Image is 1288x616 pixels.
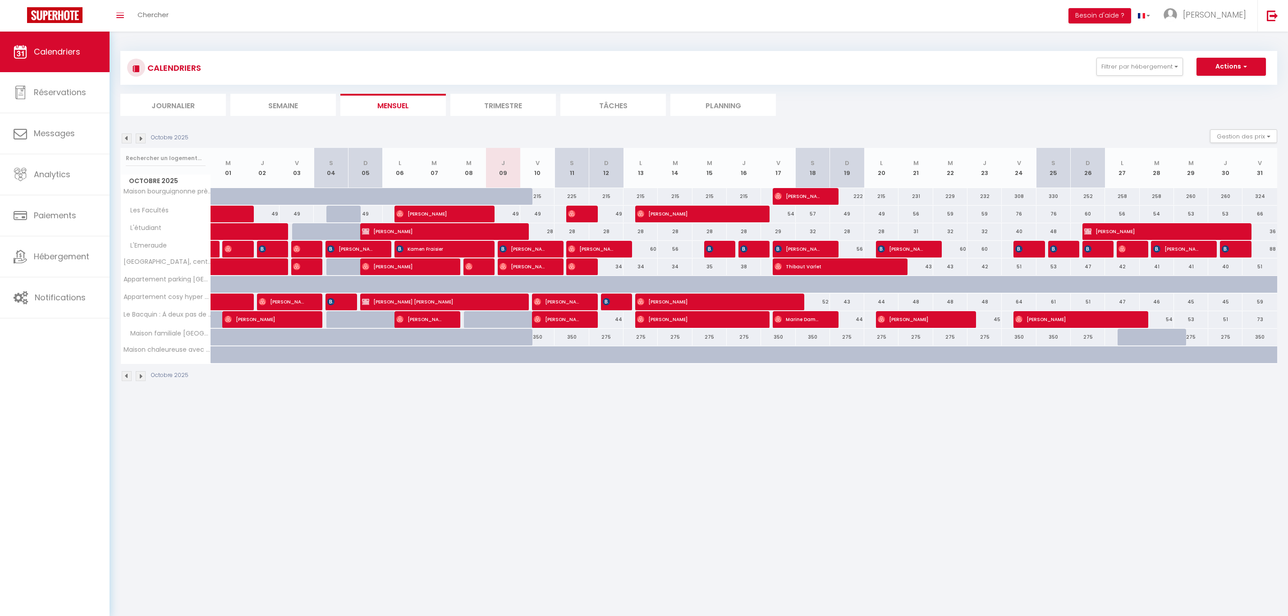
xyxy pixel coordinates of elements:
div: 49 [245,206,280,222]
span: [PERSON_NAME] [1118,240,1130,257]
span: Kamen Fraisier [396,240,476,257]
div: 48 [1036,223,1071,240]
div: 49 [486,206,520,222]
div: 47 [1105,294,1139,310]
abbr: V [1258,159,1262,167]
div: 59 [933,206,967,222]
div: 66 [1242,206,1277,222]
abbr: M [707,159,712,167]
span: Le Bacquin : À deux pas de la gare [122,311,212,318]
img: ... [1164,8,1177,22]
span: Chercher [138,10,169,19]
img: logout [1267,10,1278,21]
abbr: D [363,159,368,167]
abbr: V [536,159,540,167]
div: 215 [727,188,761,205]
span: [PERSON_NAME] [568,205,579,222]
span: Messages [34,128,75,139]
div: 51 [1242,258,1277,275]
div: 56 [898,206,933,222]
div: 54 [761,206,795,222]
span: [PERSON_NAME] [568,240,614,257]
div: 258 [1140,188,1174,205]
span: L'étudiant [122,223,164,233]
span: [PERSON_NAME] [878,311,958,328]
abbr: M [466,159,472,167]
span: [PERSON_NAME] [293,240,304,257]
div: 43 [933,258,967,275]
span: [PERSON_NAME] [327,240,373,257]
th: 25 [1036,148,1071,188]
div: 53 [1174,311,1208,328]
div: 28 [864,223,898,240]
span: Analytics [34,169,70,180]
div: 215 [520,188,555,205]
th: 17 [761,148,795,188]
abbr: L [1121,159,1123,167]
span: Appartement parking [GEOGRAPHIC_DATA] [PERSON_NAME][GEOGRAPHIC_DATA] [122,276,212,283]
th: 13 [623,148,658,188]
th: 21 [898,148,933,188]
div: 275 [727,329,761,345]
div: 275 [589,329,623,345]
span: [PERSON_NAME] [637,311,751,328]
span: [PERSON_NAME] [1084,223,1233,240]
div: 44 [864,294,898,310]
span: [PERSON_NAME] [225,240,236,257]
div: 41 [1140,258,1174,275]
div: 231 [898,188,933,205]
span: [PERSON_NAME] [396,205,476,222]
div: 61 [1036,294,1071,310]
span: [PERSON_NAME] Tapa [293,258,304,275]
div: 229 [933,188,967,205]
span: Hébergement [34,251,89,262]
div: 42 [1105,258,1139,275]
div: 215 [658,188,692,205]
div: 53 [1208,206,1242,222]
div: 47 [1071,258,1105,275]
abbr: M [913,159,919,167]
div: 57 [796,206,830,222]
abbr: L [880,159,883,167]
div: 53 [1036,258,1071,275]
div: 275 [933,329,967,345]
abbr: J [1224,159,1227,167]
div: 275 [658,329,692,345]
div: 42 [967,258,1002,275]
abbr: J [501,159,505,167]
span: [PERSON_NAME] [500,258,545,275]
span: [PERSON_NAME] [362,223,510,240]
div: 308 [1002,188,1036,205]
th: 20 [864,148,898,188]
div: 350 [761,329,795,345]
div: 350 [555,329,589,345]
div: 54 [1140,206,1174,222]
div: 56 [1105,206,1139,222]
th: 27 [1105,148,1139,188]
th: 31 [1242,148,1277,188]
div: 28 [589,223,623,240]
div: 252 [1071,188,1105,205]
h3: CALENDRIERS [145,58,201,78]
button: Besoin d'aide ? [1068,8,1131,23]
span: Maison familiale [GEOGRAPHIC_DATA] [122,329,212,339]
div: 51 [1002,258,1036,275]
div: 324 [1242,188,1277,205]
div: 60 [933,241,967,257]
div: 53 [1174,206,1208,222]
div: 32 [933,223,967,240]
div: 232 [967,188,1002,205]
span: Paiements [34,210,76,221]
th: 15 [692,148,727,188]
div: 350 [796,329,830,345]
span: [PERSON_NAME] [1084,240,1095,257]
div: 215 [692,188,727,205]
div: 222 [830,188,864,205]
div: 215 [623,188,658,205]
abbr: M [673,159,678,167]
div: 49 [520,206,555,222]
div: 275 [1174,329,1208,345]
span: Notifications [35,292,86,303]
abbr: M [225,159,231,167]
th: 04 [314,148,348,188]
